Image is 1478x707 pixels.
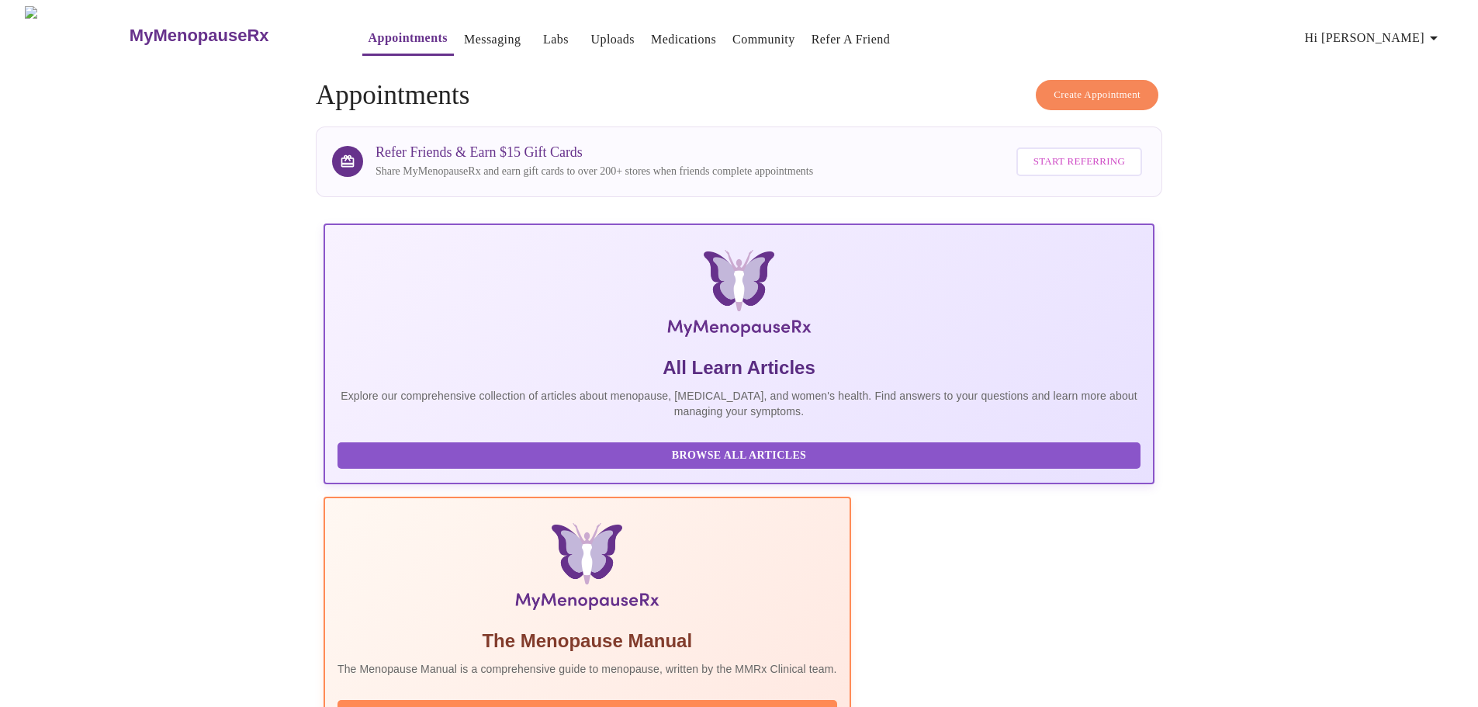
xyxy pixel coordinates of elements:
span: Start Referring [1033,153,1125,171]
p: Explore our comprehensive collection of articles about menopause, [MEDICAL_DATA], and women's hea... [337,388,1141,419]
h3: Refer Friends & Earn $15 Gift Cards [376,144,813,161]
button: Uploads [584,24,641,55]
button: Hi [PERSON_NAME] [1299,23,1449,54]
h5: The Menopause Manual [337,629,837,653]
a: Browse All Articles [337,448,1144,461]
button: Labs [531,24,580,55]
span: Create Appointment [1054,86,1141,104]
button: Start Referring [1016,147,1142,176]
button: Browse All Articles [337,442,1141,470]
p: The Menopause Manual is a comprehensive guide to menopause, written by the MMRx Clinical team. [337,661,837,677]
h4: Appointments [316,80,1162,111]
h3: MyMenopauseRx [130,26,269,46]
button: Community [726,24,801,55]
a: Start Referring [1012,140,1146,184]
a: Medications [651,29,716,50]
a: Community [732,29,795,50]
span: Hi [PERSON_NAME] [1305,27,1443,49]
img: MyMenopauseRx Logo [462,250,1016,343]
a: Refer a Friend [812,29,891,50]
span: Browse All Articles [353,446,1125,466]
button: Messaging [458,24,527,55]
a: Appointments [369,27,448,49]
h5: All Learn Articles [337,355,1141,380]
a: Uploads [590,29,635,50]
img: Menopause Manual [417,523,757,616]
button: Refer a Friend [805,24,897,55]
a: Messaging [464,29,521,50]
img: MyMenopauseRx Logo [25,6,127,64]
a: Labs [543,29,569,50]
button: Create Appointment [1036,80,1158,110]
button: Medications [645,24,722,55]
p: Share MyMenopauseRx and earn gift cards to over 200+ stores when friends complete appointments [376,164,813,179]
a: MyMenopauseRx [127,9,331,63]
button: Appointments [362,23,454,56]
